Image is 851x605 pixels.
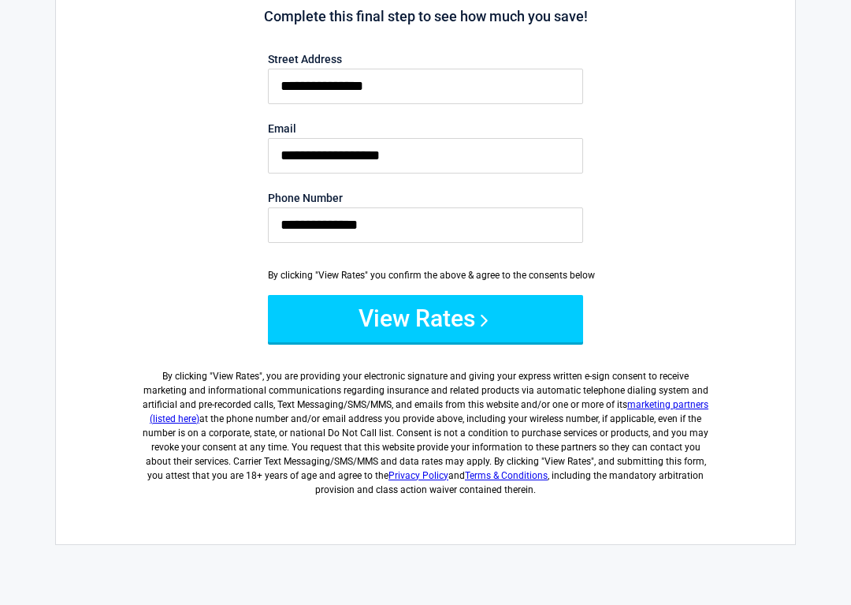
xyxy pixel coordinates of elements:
[268,54,583,65] label: Street Address
[268,269,583,283] div: By clicking "View Rates" you confirm the above & agree to the consents below
[213,372,259,383] span: View Rates
[465,471,548,482] a: Terms & Conditions
[388,471,448,482] a: Privacy Policy
[143,357,708,498] label: By clicking " ", you are providing your electronic signature and giving your express written e-si...
[268,193,583,204] label: Phone Number
[143,7,708,28] h4: Complete this final step to see how much you save!
[268,296,583,343] button: View Rates
[150,400,708,425] a: marketing partners (listed here)
[268,124,583,135] label: Email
